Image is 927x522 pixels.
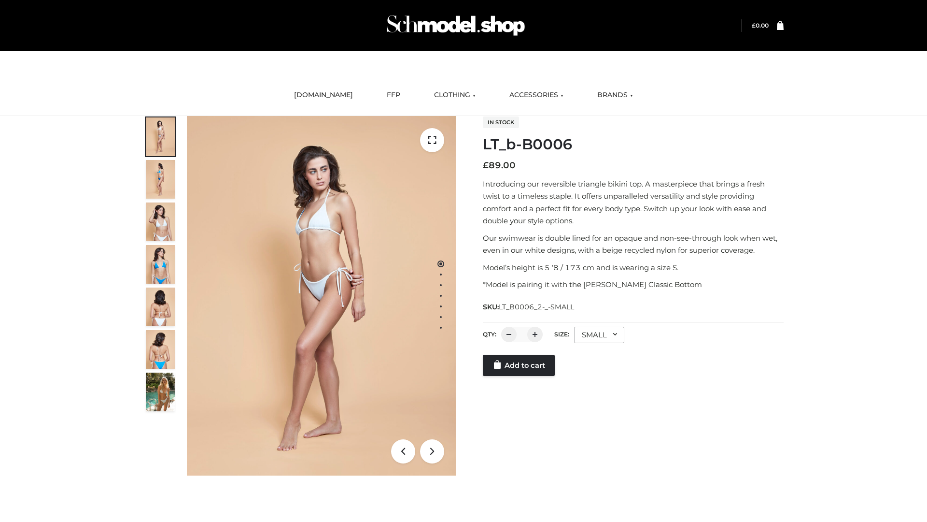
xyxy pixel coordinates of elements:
bdi: 89.00 [483,160,516,171]
h1: LT_b-B0006 [483,136,784,153]
span: £ [752,22,756,29]
p: Model’s height is 5 ‘8 / 173 cm and is wearing a size S. [483,261,784,274]
span: SKU: [483,301,575,313]
a: FFP [379,85,407,106]
img: ArielClassicBikiniTop_CloudNine_AzureSky_OW114ECO_8-scaled.jpg [146,330,175,369]
p: *Model is pairing it with the [PERSON_NAME] Classic Bottom [483,278,784,291]
span: In stock [483,116,519,128]
a: BRANDS [590,85,640,106]
img: Arieltop_CloudNine_AzureSky2.jpg [146,373,175,411]
label: QTY: [483,331,496,338]
img: ArielClassicBikiniTop_CloudNine_AzureSky_OW114ECO_1-scaled.jpg [146,117,175,156]
a: CLOTHING [427,85,483,106]
span: £ [483,160,489,171]
div: SMALL [574,327,624,343]
span: LT_B0006_2-_-SMALL [499,303,574,311]
img: ArielClassicBikiniTop_CloudNine_AzureSky_OW114ECO_4-scaled.jpg [146,245,175,284]
a: Add to cart [483,355,555,376]
a: [DOMAIN_NAME] [287,85,360,106]
img: ArielClassicBikiniTop_CloudNine_AzureSky_OW114ECO_2-scaled.jpg [146,160,175,199]
a: £0.00 [752,22,769,29]
img: ArielClassicBikiniTop_CloudNine_AzureSky_OW114ECO_7-scaled.jpg [146,288,175,326]
label: Size: [554,331,569,338]
bdi: 0.00 [752,22,769,29]
img: ArielClassicBikiniTop_CloudNine_AzureSky_OW114ECO_3-scaled.jpg [146,203,175,241]
img: ArielClassicBikiniTop_CloudNine_AzureSky_OW114ECO_1 [187,116,456,476]
p: Our swimwear is double lined for an opaque and non-see-through look when wet, even in our white d... [483,232,784,257]
img: Schmodel Admin 964 [383,6,528,44]
a: ACCESSORIES [502,85,571,106]
p: Introducing our reversible triangle bikini top. A masterpiece that brings a fresh twist to a time... [483,178,784,227]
